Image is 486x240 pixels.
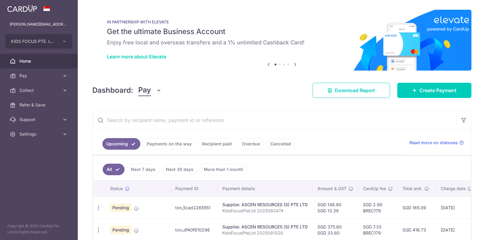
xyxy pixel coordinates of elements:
span: Refer & Save [19,102,60,108]
span: Status [110,186,123,192]
a: Next 7 days [127,164,159,175]
a: Payments on the way [143,138,196,150]
span: Pay [19,73,60,79]
div: Supplier. ASCEN RESOURCES (S) PTE LTD [222,202,308,208]
a: Download Report [313,83,390,98]
a: Create Payment [397,83,471,98]
span: Support [19,117,60,123]
span: Pending [110,226,132,234]
span: Total amt. [402,186,423,192]
td: txn_5cad2265551 [170,197,217,219]
td: [DATE] [436,197,477,219]
button: KIDS FOCUS PTE. LTD. [5,34,72,49]
p: IN PARTNERSHIP WITH ELEVATE [107,19,457,24]
a: Next 30 days [162,164,197,175]
span: Read more on statuses [409,140,458,146]
span: Download Report [335,87,375,94]
a: Read more on statuses [409,140,464,146]
a: More than 1 month [200,164,247,175]
button: Pay [138,85,162,96]
div: Supplier. ASCEN RESOURCES (S) PTE LTD [222,224,308,230]
a: Upcoming [102,138,140,150]
span: Pending [110,203,132,212]
a: Learn more about Elevate [107,54,166,60]
a: Recipient paid [198,138,236,150]
p: KidsFocusPteLtd 2025080474 [222,208,308,214]
span: KIDS FOCUS PTE. LTD. [11,38,56,44]
span: Settings [19,131,60,137]
h5: Get the ultimate Business Account [107,27,457,37]
a: All [103,164,125,175]
td: SGD 148.80 SGD 13.39 [313,197,358,219]
p: [PERSON_NAME][EMAIL_ADDRESS][DOMAIN_NAME] [10,21,68,27]
span: Home [19,58,60,64]
span: Collect [19,87,60,93]
th: Payment details [217,181,313,197]
h4: Dashboard: [92,85,133,96]
a: Overdue [238,138,264,150]
span: Charge date [441,186,466,192]
td: SGD 2.90 BREC179 [358,197,398,219]
span: CardUp fee [363,186,386,192]
span: Create Payment [419,87,457,94]
a: Cancelled [266,138,295,150]
td: SGD 165.09 [398,197,436,219]
p: KidsFocusPteLtd 2025081028 [222,230,308,236]
input: Search by recipient name, payment id or reference [93,110,457,130]
th: Payment ID [170,181,217,197]
span: Amount & GST [317,186,347,192]
img: CardUp [7,5,37,12]
h6: Enjoy free local and overseas transfers and a 1% unlimited Cashback Card! [107,39,457,46]
img: Renovation banner [92,10,471,71]
span: Pay [138,85,151,96]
